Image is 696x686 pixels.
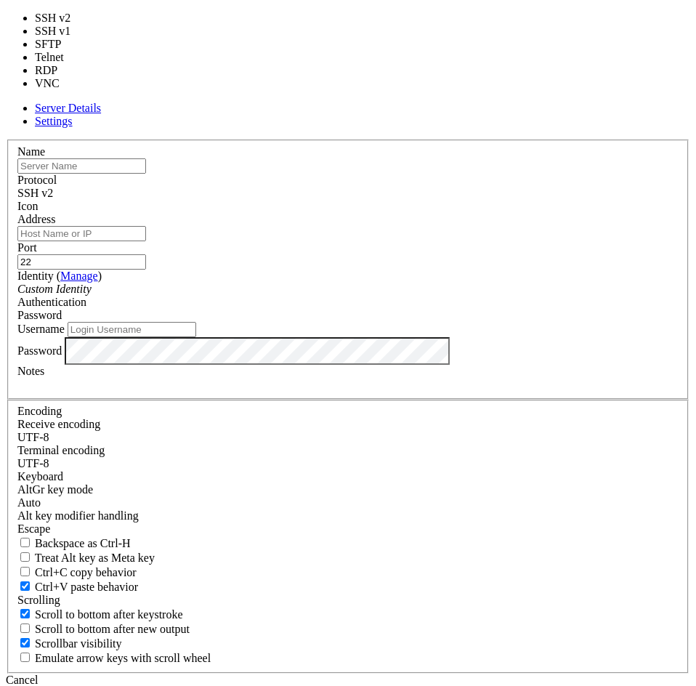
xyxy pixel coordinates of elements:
[35,115,73,127] a: Settings
[35,608,183,621] span: Scroll to bottom after keystroke
[17,457,679,470] div: UTF-8
[17,496,41,509] span: Auto
[17,344,62,356] label: Password
[17,283,92,295] i: Custom Identity
[17,174,57,186] label: Protocol
[20,638,30,647] input: Scrollbar visibility
[35,12,88,25] li: SSH v2
[17,483,93,496] label: Set the expected encoding for data received from the host. If the encodings do not match, visual ...
[17,296,86,308] label: Authentication
[35,51,88,64] li: Telnet
[35,102,101,114] a: Server Details
[35,623,190,635] span: Scroll to bottom after new output
[17,608,183,621] label: Whether to scroll to the bottom on any keystroke.
[35,637,122,650] span: Scrollbar visibility
[17,623,190,635] label: Scroll to bottom after new output.
[17,431,49,443] span: UTF-8
[20,624,30,633] input: Scroll to bottom after new output
[20,567,30,576] input: Ctrl+C copy behavior
[20,609,30,618] input: Scroll to bottom after keystroke
[35,652,211,664] span: Emulate arrow keys with scroll wheel
[17,509,139,522] label: Controls how the Alt key is handled. Escape: Send an ESC prefix. 8-Bit: Add 128 to the typed char...
[17,270,102,282] label: Identity
[17,309,679,322] div: Password
[17,187,53,199] span: SSH v2
[20,552,30,562] input: Treat Alt key as Meta key
[17,145,45,158] label: Name
[35,537,131,549] span: Backspace as Ctrl-H
[17,365,44,377] label: Notes
[17,283,679,296] div: Custom Identity
[17,213,55,225] label: Address
[17,496,679,509] div: Auto
[20,653,30,662] input: Emulate arrow keys with scroll wheel
[35,64,88,77] li: RDP
[57,270,102,282] span: ( )
[17,405,62,417] label: Encoding
[17,431,679,444] div: UTF-8
[17,522,50,535] span: Escape
[17,594,60,606] label: Scrolling
[35,566,137,578] span: Ctrl+C copy behavior
[35,581,138,593] span: Ctrl+V paste behavior
[17,552,155,564] label: Whether the Alt key acts as a Meta key or as a distinct Alt key.
[17,566,137,578] label: Ctrl-C copies if true, send ^C to host if false. Ctrl-Shift-C sends ^C to host if true, copies if...
[35,38,88,51] li: SFTP
[17,537,131,549] label: If true, the backspace should send BS ('\x08', aka ^H). Otherwise the backspace key should send '...
[20,538,30,547] input: Backspace as Ctrl-H
[17,652,211,664] label: When using the alternative screen buffer, and DECCKM (Application Cursor Keys) is active, mouse w...
[35,77,88,90] li: VNC
[17,200,38,212] label: Icon
[17,158,146,174] input: Server Name
[17,226,146,241] input: Host Name or IP
[17,637,122,650] label: The vertical scrollbar mode.
[17,241,37,254] label: Port
[68,322,196,337] input: Login Username
[17,457,49,469] span: UTF-8
[17,444,105,456] label: The default terminal encoding. ISO-2022 enables character map translations (like graphics maps). ...
[17,323,65,335] label: Username
[17,187,679,200] div: SSH v2
[20,581,30,591] input: Ctrl+V paste behavior
[17,418,100,430] label: Set the expected encoding for data received from the host. If the encodings do not match, visual ...
[17,522,679,536] div: Escape
[17,309,62,321] span: Password
[17,581,138,593] label: Ctrl+V pastes if true, sends ^V to host if false. Ctrl+Shift+V sends ^V to host if true, pastes i...
[35,25,88,38] li: SSH v1
[17,470,63,483] label: Keyboard
[35,552,155,564] span: Treat Alt key as Meta key
[60,270,98,282] a: Manage
[17,254,146,270] input: Port Number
